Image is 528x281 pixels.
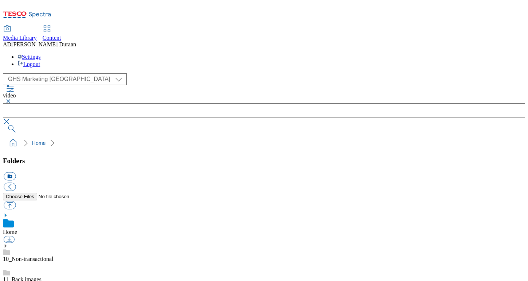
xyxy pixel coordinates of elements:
h3: Folders [3,157,525,165]
span: video [3,92,16,99]
a: Content [43,26,61,41]
a: Media Library [3,26,37,41]
span: [PERSON_NAME] Duraan [11,41,76,47]
span: Content [43,35,61,41]
a: Logout [17,61,40,67]
nav: breadcrumb [3,136,525,150]
a: 10_Non-transactional [3,256,54,262]
a: Home [32,140,46,146]
span: AD [3,41,11,47]
span: Media Library [3,35,37,41]
a: home [7,137,19,149]
a: Home [3,229,17,235]
a: Settings [17,54,41,60]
